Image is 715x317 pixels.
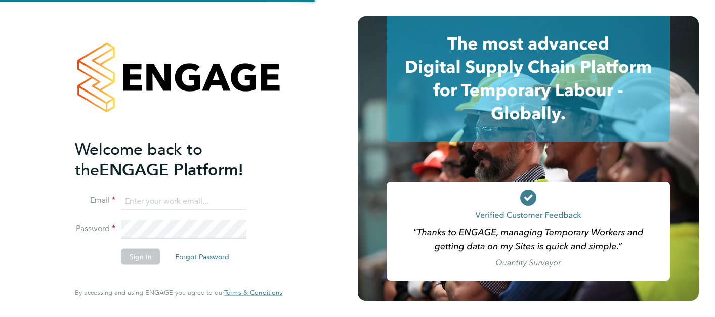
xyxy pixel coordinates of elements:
[75,223,115,234] label: Password
[167,249,237,265] button: Forgot Password
[121,192,246,210] input: Enter your work email...
[75,139,272,180] h2: ENGAGE Platform!
[224,289,282,297] a: Terms & Conditions
[75,288,282,297] span: By accessing and using ENGAGE you agree to our
[121,249,160,265] button: Sign In
[75,195,115,206] label: Email
[75,139,202,179] span: Welcome back to the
